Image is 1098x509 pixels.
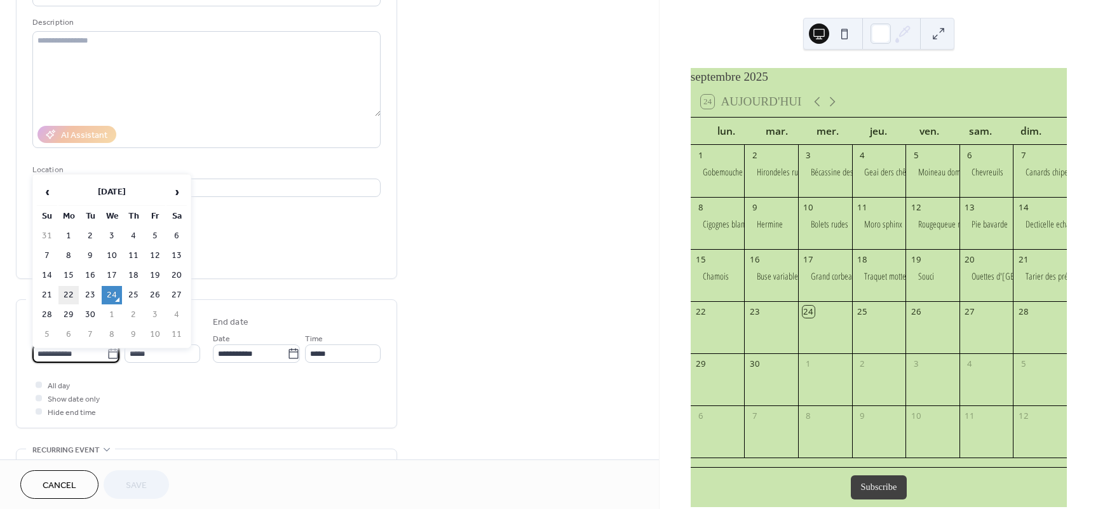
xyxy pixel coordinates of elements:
td: 12 [145,247,165,265]
div: Souci [905,270,959,283]
div: 1 [695,149,707,161]
div: Chamois [703,270,729,283]
div: 5 [910,149,921,161]
div: 21 [1018,254,1029,265]
div: Canards chipeaux [1026,166,1079,179]
div: Buse variable [744,270,798,283]
div: 9 [749,201,761,213]
div: 2 [749,149,761,161]
div: Bécassine des marais [811,166,876,179]
div: mer. [803,118,853,145]
td: 28 [37,306,57,324]
td: 4 [166,306,187,324]
td: 7 [37,247,57,265]
div: 9 [857,411,868,422]
td: 6 [58,325,79,344]
div: sam. [955,118,1006,145]
td: 31 [37,227,57,245]
td: 4 [123,227,144,245]
th: Mo [58,207,79,226]
td: 8 [102,325,122,344]
div: ven. [904,118,955,145]
div: Gobemouche noir [691,166,745,179]
div: Location [32,163,378,177]
div: septembre 2025 [691,68,1067,86]
td: 10 [102,247,122,265]
span: Time [305,332,323,346]
div: Tarier des prés [1013,270,1067,283]
th: Sa [166,207,187,226]
td: 27 [166,286,187,304]
td: 1 [102,306,122,324]
td: 15 [58,266,79,285]
th: Tu [80,207,100,226]
div: 1 [803,358,814,370]
th: Fr [145,207,165,226]
div: Chevreuils [972,166,1003,179]
div: Hermine [744,218,798,231]
div: 18 [857,254,868,265]
div: Grand corbeau [811,270,856,283]
div: 27 [964,306,975,317]
td: 10 [145,325,165,344]
div: Souci [918,270,934,283]
div: 20 [964,254,975,265]
div: 17 [803,254,814,265]
td: 7 [80,325,100,344]
span: Date [213,332,230,346]
td: 29 [58,306,79,324]
div: 4 [964,358,975,370]
td: 26 [145,286,165,304]
div: Rougequeue noir [918,218,970,231]
div: 7 [749,411,761,422]
div: 16 [749,254,761,265]
div: 7 [1018,149,1029,161]
div: Geai ders chênes [852,166,906,179]
div: 24 [803,306,814,317]
div: lun. [701,118,752,145]
td: 25 [123,286,144,304]
div: Grand corbeau [798,270,852,283]
span: Recurring event [32,444,100,457]
th: [DATE] [58,179,165,206]
td: 13 [166,247,187,265]
td: 18 [123,266,144,285]
div: 13 [964,201,975,213]
div: 3 [803,149,814,161]
div: Buse variable [757,270,798,283]
div: Tarier des prés [1026,270,1071,283]
button: Subscribe [851,475,907,499]
td: 19 [145,266,165,285]
div: Pie bavarde [959,218,1013,231]
div: Bolets rudes [811,218,848,231]
th: We [102,207,122,226]
span: Hide end time [48,406,96,419]
div: 29 [695,358,707,370]
div: 19 [910,254,921,265]
div: 8 [803,411,814,422]
div: 2 [857,358,868,370]
td: 20 [166,266,187,285]
div: 12 [1018,411,1029,422]
div: Pie bavarde [972,218,1008,231]
div: Moro sphinx [852,218,906,231]
div: 25 [857,306,868,317]
div: Traquet motteux [864,270,913,283]
div: Ouettes d'[GEOGRAPHIC_DATA] [972,270,1067,283]
div: 26 [910,306,921,317]
td: 9 [80,247,100,265]
th: Th [123,207,144,226]
span: All day [48,379,70,393]
td: 21 [37,286,57,304]
div: 22 [695,306,707,317]
td: 24 [102,286,122,304]
div: Bécassine des marais [798,166,852,179]
div: 28 [1018,306,1029,317]
button: Cancel [20,470,98,499]
div: Moineau domestique [918,166,983,179]
td: 9 [123,325,144,344]
td: 3 [145,306,165,324]
div: Ouettes d'Egypte [959,270,1013,283]
th: Su [37,207,57,226]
